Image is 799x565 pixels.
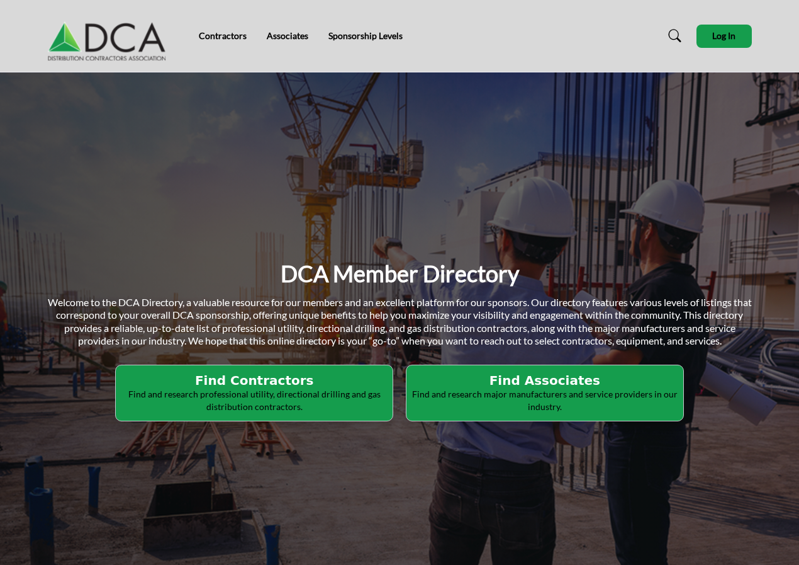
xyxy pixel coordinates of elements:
[48,11,172,61] img: Site Logo
[696,25,752,48] button: Log In
[199,30,247,41] a: Contractors
[281,259,519,288] h1: DCA Member Directory
[328,30,403,41] a: Sponsorship Levels
[406,365,684,421] button: Find Associates Find and research major manufacturers and service providers in our industry.
[410,388,679,413] p: Find and research major manufacturers and service providers in our industry.
[120,388,389,413] p: Find and research professional utility, directional drilling and gas distribution contractors.
[410,373,679,388] h2: Find Associates
[656,26,690,46] a: Search
[120,373,389,388] h2: Find Contractors
[712,30,735,41] span: Log In
[48,296,752,347] span: Welcome to the DCA Directory, a valuable resource for our members and an excellent platform for o...
[267,30,308,41] a: Associates
[115,365,393,421] button: Find Contractors Find and research professional utility, directional drilling and gas distributio...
